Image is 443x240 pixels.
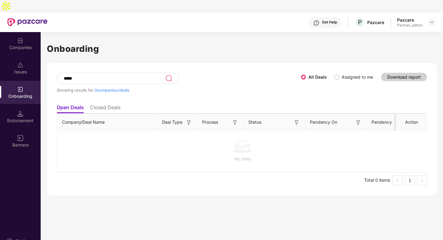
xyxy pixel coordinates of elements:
li: Open Deals [57,104,84,113]
img: svg+xml;base64,PHN2ZyBpZD0iRHJvcGRvd24tMzJ4MzIiIHhtbG5zPSJodHRwOi8vd3d3LnczLm9yZy8yMDAwL3N2ZyIgd2... [429,20,434,25]
img: svg+xml;base64,PHN2ZyBpZD0iSXNzdWVzX2Rpc2FibGVkIiB4bWxucz0iaHR0cDovL3d3dy53My5vcmcvMjAwMC9zdmciIH... [17,62,23,68]
span: 0 companies/deals [95,88,129,93]
th: Company/Deal Name [57,114,157,131]
label: All Deals [308,74,327,80]
li: Next Page [417,176,427,185]
li: Total 0 items [364,176,390,185]
a: 1 [405,176,414,185]
button: left [392,176,402,185]
img: svg+xml;base64,PHN2ZyB3aWR0aD0iMjQiIGhlaWdodD0iMjUiIHZpZXdCb3g9IjAgMCAyNCAyNSIgZmlsbD0ibm9uZSIgeG... [165,75,172,82]
img: svg+xml;base64,PHN2ZyB3aWR0aD0iMTYiIGhlaWdodD0iMTYiIHZpZXdCb3g9IjAgMCAxNiAxNiIgZmlsbD0ibm9uZSIgeG... [232,119,238,126]
th: Pendency [367,114,413,131]
div: Get Help [322,20,337,25]
button: right [417,176,427,185]
img: New Pazcare Logo [7,18,47,26]
h1: Onboarding [47,42,437,56]
div: Pazcare [367,19,384,25]
span: Pendency [372,119,403,126]
li: Closed Deals [90,104,120,113]
th: Action [396,114,427,131]
div: Showing results for [57,88,301,93]
span: P [358,19,362,26]
img: svg+xml;base64,PHN2ZyB3aWR0aD0iMTYiIGhlaWdodD0iMTYiIHZpZXdCb3g9IjAgMCAxNiAxNiIgZmlsbD0ibm9uZSIgeG... [355,119,361,126]
button: Download report [381,73,427,81]
li: 1 [405,176,415,185]
span: Status [248,119,261,126]
img: svg+xml;base64,PHN2ZyB3aWR0aD0iMTQuNSIgaGVpZ2h0PSIxNC41IiB2aWV3Qm94PSIwIDAgMTYgMTYiIGZpbGw9Im5vbm... [17,111,23,117]
span: right [420,179,424,183]
img: svg+xml;base64,PHN2ZyBpZD0iSGVscC0zMngzMiIgeG1sbnM9Imh0dHA6Ly93d3cudzMub3JnLzIwMDAvc3ZnIiB3aWR0aD... [313,20,319,26]
img: svg+xml;base64,PHN2ZyB3aWR0aD0iMTYiIGhlaWdodD0iMTYiIHZpZXdCb3g9IjAgMCAxNiAxNiIgZmlsbD0ibm9uZSIgeG... [294,119,300,126]
span: Pendency On [310,119,337,126]
img: svg+xml;base64,PHN2ZyB3aWR0aD0iMTYiIGhlaWdodD0iMTYiIHZpZXdCb3g9IjAgMCAxNiAxNiIgZmlsbD0ibm9uZSIgeG... [186,119,192,126]
span: Deal Type [162,119,182,126]
div: Partner_admin [397,23,423,28]
img: svg+xml;base64,PHN2ZyB3aWR0aD0iMjAiIGhlaWdodD0iMjAiIHZpZXdCb3g9IjAgMCAyMCAyMCIgZmlsbD0ibm9uZSIgeG... [17,86,23,93]
label: Assigned to me [342,74,373,80]
span: left [396,179,399,183]
div: Pazcare [397,17,423,23]
li: Previous Page [392,176,402,185]
div: No data [62,155,423,162]
img: svg+xml;base64,PHN2ZyBpZD0iQ29tcGFuaWVzIiB4bWxucz0iaHR0cDovL3d3dy53My5vcmcvMjAwMC9zdmciIHdpZHRoPS... [17,38,23,44]
img: svg+xml;base64,PHN2ZyB3aWR0aD0iMTYiIGhlaWdodD0iMTYiIHZpZXdCb3g9IjAgMCAxNiAxNiIgZmlsbD0ibm9uZSIgeG... [17,135,23,141]
span: Process [202,119,218,126]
